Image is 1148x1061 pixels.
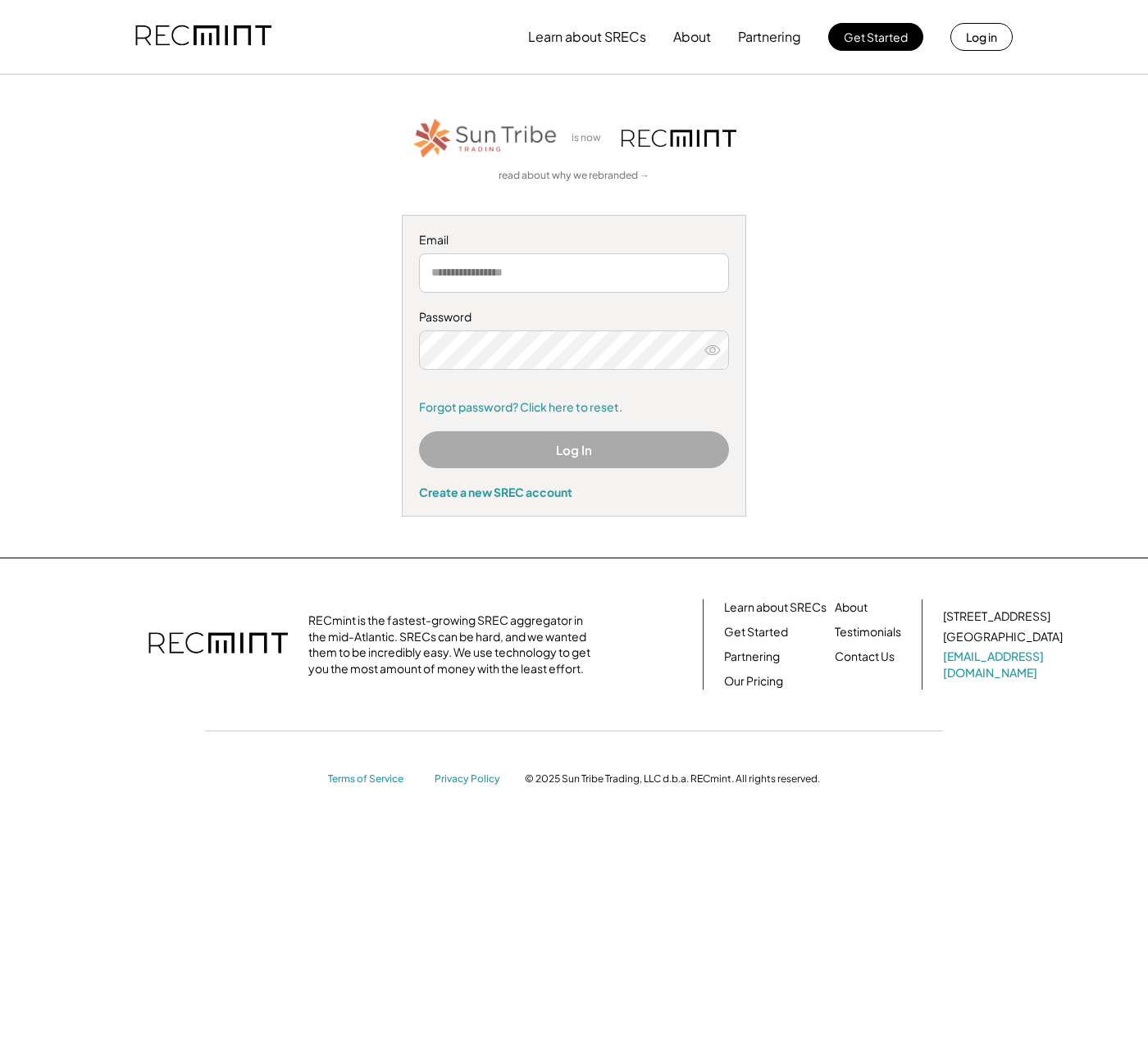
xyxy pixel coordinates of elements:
[525,772,820,786] div: © 2025 Sun Tribe Trading, LLC d.b.a. RECmint. All rights reserved.
[528,20,646,53] button: Learn about SRECs
[673,20,711,53] button: About
[419,309,729,326] div: Password
[943,649,1066,681] a: [EMAIL_ADDRESS][DOMAIN_NAME]
[622,130,736,147] img: recmint-logotype%403x.png
[499,169,649,183] a: read about why we rebranded →
[419,485,729,499] div: Create a new SREC account
[738,20,801,53] button: Partnering
[828,23,923,51] button: Get Started
[419,232,729,248] div: Email
[835,624,901,640] a: Testimonials
[419,399,729,416] a: Forgot password? Click here to reset.
[950,23,1013,51] button: Log in
[724,649,780,665] a: Partnering
[943,629,1063,645] div: [GEOGRAPHIC_DATA]
[328,772,418,786] a: Terms of Service
[943,608,1050,625] div: [STREET_ADDRESS]
[567,131,613,145] div: is now
[135,9,271,65] img: recmint-logotype%403x.png
[835,599,868,616] a: About
[412,116,559,161] img: STT_Horizontal_Logo%2B-%2BColor.png
[724,599,827,616] a: Learn about SRECs
[148,616,288,673] img: recmint-logotype%403x.png
[308,612,599,676] div: RECmint is the fastest-growing SREC aggregator in the mid-Atlantic. SRECs can be hard, and we wan...
[835,649,895,665] a: Contact Us
[419,431,729,468] button: Log In
[435,772,508,786] a: Privacy Policy
[724,624,788,640] a: Get Started
[724,673,783,690] a: Our Pricing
